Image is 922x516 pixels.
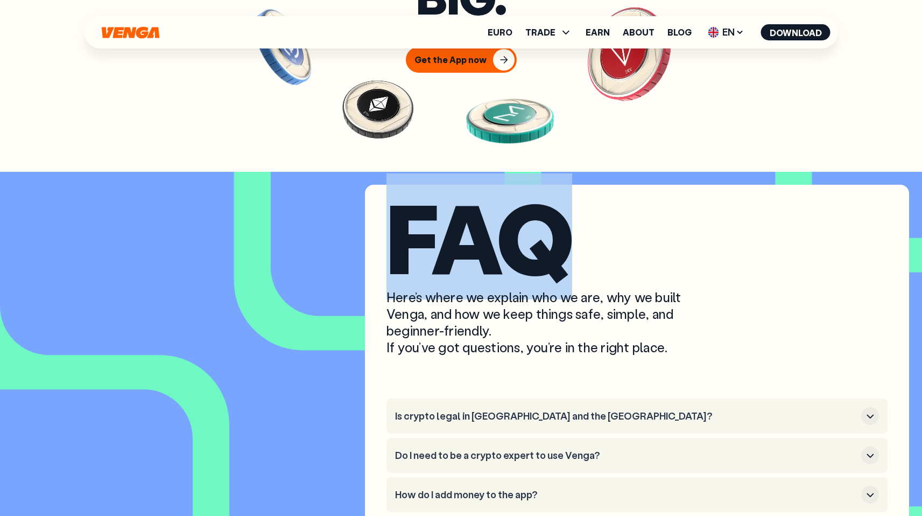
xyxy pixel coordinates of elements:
[525,28,555,37] span: TRADE
[395,407,879,425] button: Is crypto legal in [GEOGRAPHIC_DATA] and the [GEOGRAPHIC_DATA]?
[395,447,879,464] button: Do I need to be a crypto expert to use Venga?
[101,26,161,39] svg: Home
[525,26,573,39] span: TRADE
[406,47,517,73] button: Get the App now
[586,28,610,37] a: Earn
[623,28,654,37] a: About
[386,196,888,278] h2: FAQ
[705,24,748,41] span: EN
[395,489,857,501] h3: How do I add money to the app?
[488,28,512,37] a: Euro
[395,486,879,504] button: How do I add money to the app?
[395,450,857,462] h3: Do I need to be a crypto expert to use Venga?
[708,27,719,38] img: flag-uk
[453,65,567,169] img: MKR
[667,28,692,37] a: Blog
[761,24,830,40] button: Download
[414,54,487,65] div: Get the App now
[395,410,857,422] h3: Is crypto legal in [GEOGRAPHIC_DATA] and the [GEOGRAPHIC_DATA]?
[328,59,428,159] img: ETH
[386,289,715,356] p: Here’s where we explain who we are, why we built Venga, and how we keep things safe, simple, and ...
